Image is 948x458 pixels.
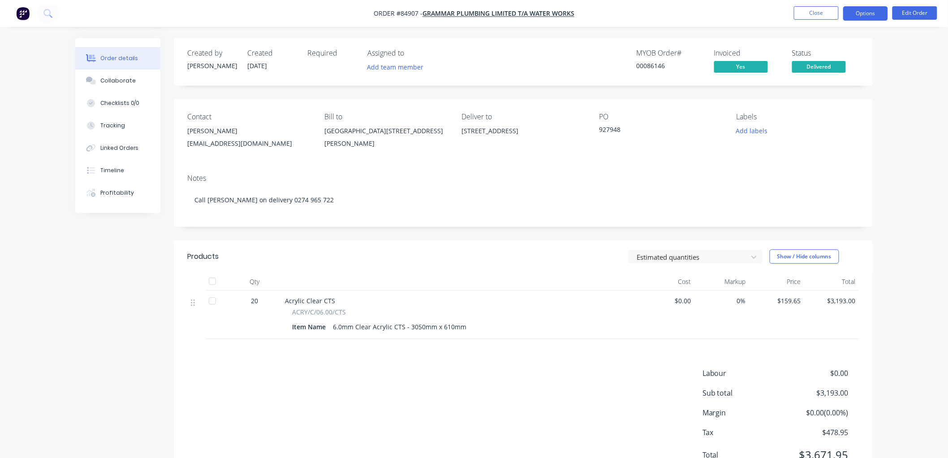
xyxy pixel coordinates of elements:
[792,61,846,74] button: Delivered
[16,7,30,20] img: Factory
[324,125,447,150] div: [GEOGRAPHIC_DATA][STREET_ADDRESS][PERSON_NAME]
[75,114,160,137] button: Tracking
[698,296,746,305] span: 0%
[187,61,237,70] div: [PERSON_NAME]
[599,125,711,137] div: 927948
[75,137,160,159] button: Linked Orders
[247,61,267,70] span: [DATE]
[247,49,297,57] div: Created
[367,49,457,57] div: Assigned to
[782,368,849,379] span: $0.00
[782,427,849,438] span: $478.95
[702,368,782,379] span: Labour
[187,113,310,121] div: Contact
[100,122,125,130] div: Tracking
[75,159,160,182] button: Timeline
[187,174,859,183] div: Notes
[75,182,160,204] button: Profitability
[750,273,805,291] div: Price
[805,273,860,291] div: Total
[75,47,160,70] button: Order details
[362,61,428,73] button: Add team member
[636,49,703,57] div: MYOB Order #
[100,54,138,62] div: Order details
[702,427,782,438] span: Tax
[462,113,585,121] div: Deliver to
[324,125,447,153] div: [GEOGRAPHIC_DATA][STREET_ADDRESS][PERSON_NAME]
[187,125,310,137] div: [PERSON_NAME]
[374,9,422,18] span: Order #84907 -
[187,137,310,150] div: [EMAIL_ADDRESS][DOMAIN_NAME]
[640,273,695,291] div: Cost
[737,113,859,121] div: Labels
[770,249,839,264] button: Show / Hide columns
[100,99,140,107] div: Checklists 0/0
[292,320,329,333] div: Item Name
[643,296,691,305] span: $0.00
[892,6,937,20] button: Edit Order
[714,61,768,72] span: Yes
[702,388,782,398] span: Sub total
[100,77,136,85] div: Collaborate
[251,296,258,305] span: 20
[714,49,781,57] div: Invoiced
[462,125,585,153] div: [STREET_ADDRESS]
[599,113,722,121] div: PO
[100,189,134,197] div: Profitability
[731,125,772,137] button: Add labels
[100,166,124,174] div: Timeline
[75,92,160,114] button: Checklists 0/0
[636,61,703,70] div: 00086146
[782,407,849,418] span: $0.00 ( 0.00 %)
[367,61,428,73] button: Add team member
[792,49,859,57] div: Status
[292,307,346,317] span: ACRY/C/06.00/CTS
[75,70,160,92] button: Collaborate
[792,61,846,72] span: Delivered
[843,6,888,21] button: Options
[285,297,335,305] span: Acrylic Clear CTS
[794,6,839,20] button: Close
[702,407,782,418] span: Margin
[695,273,750,291] div: Markup
[324,113,447,121] div: Bill to
[100,144,139,152] div: Linked Orders
[462,125,585,137] div: [STREET_ADDRESS]
[329,320,470,333] div: 6.0mm Clear Acrylic CTS - 3050mm x 610mm
[782,388,849,398] span: $3,193.00
[187,125,310,153] div: [PERSON_NAME][EMAIL_ADDRESS][DOMAIN_NAME]
[228,273,281,291] div: Qty
[187,251,219,262] div: Products
[422,9,574,18] a: Grammar Plumbing Limited T/A Water Works
[808,296,856,305] span: $3,193.00
[307,49,357,57] div: Required
[753,296,801,305] span: $159.65
[187,49,237,57] div: Created by
[187,186,859,214] div: Call [PERSON_NAME] on delivery 0274 965 722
